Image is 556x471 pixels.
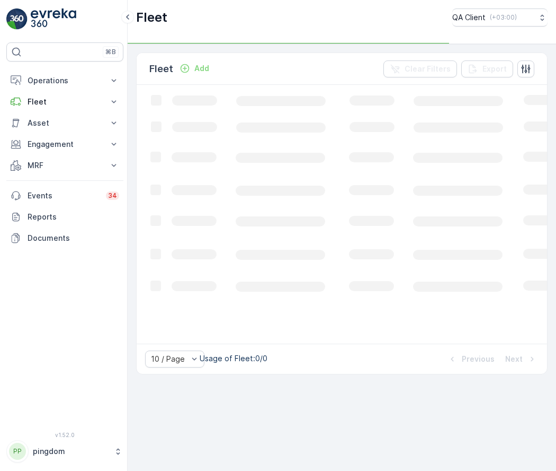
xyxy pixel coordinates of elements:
[6,155,123,176] button: MRF
[6,432,123,438] span: v 1.52.0
[33,446,109,457] p: pingdom
[6,134,123,155] button: Engagement
[31,8,76,30] img: logo_light-DOdMpM7g.png
[28,233,119,243] p: Documents
[9,443,26,460] div: PP
[28,75,102,86] p: Operations
[6,112,123,134] button: Asset
[6,8,28,30] img: logo
[482,64,507,74] p: Export
[452,8,548,27] button: QA Client(+03:00)
[28,212,119,222] p: Reports
[149,62,173,76] p: Fleet
[505,354,523,364] p: Next
[28,139,102,150] p: Engagement
[28,118,102,128] p: Asset
[6,70,123,91] button: Operations
[6,206,123,228] a: Reports
[28,160,102,171] p: MRF
[28,97,102,107] p: Fleet
[175,62,213,75] button: Add
[6,440,123,463] button: PPpingdom
[461,60,513,77] button: Export
[194,63,209,74] p: Add
[504,353,539,365] button: Next
[462,354,495,364] p: Previous
[200,353,267,364] p: Usage of Fleet : 0/0
[6,228,123,249] a: Documents
[6,91,123,112] button: Fleet
[490,13,517,22] p: ( +03:00 )
[446,353,496,365] button: Previous
[105,48,116,56] p: ⌘B
[6,185,123,206] a: Events34
[28,190,100,201] p: Events
[136,9,167,26] p: Fleet
[108,191,117,200] p: 34
[452,12,486,23] p: QA Client
[405,64,451,74] p: Clear Filters
[383,60,457,77] button: Clear Filters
